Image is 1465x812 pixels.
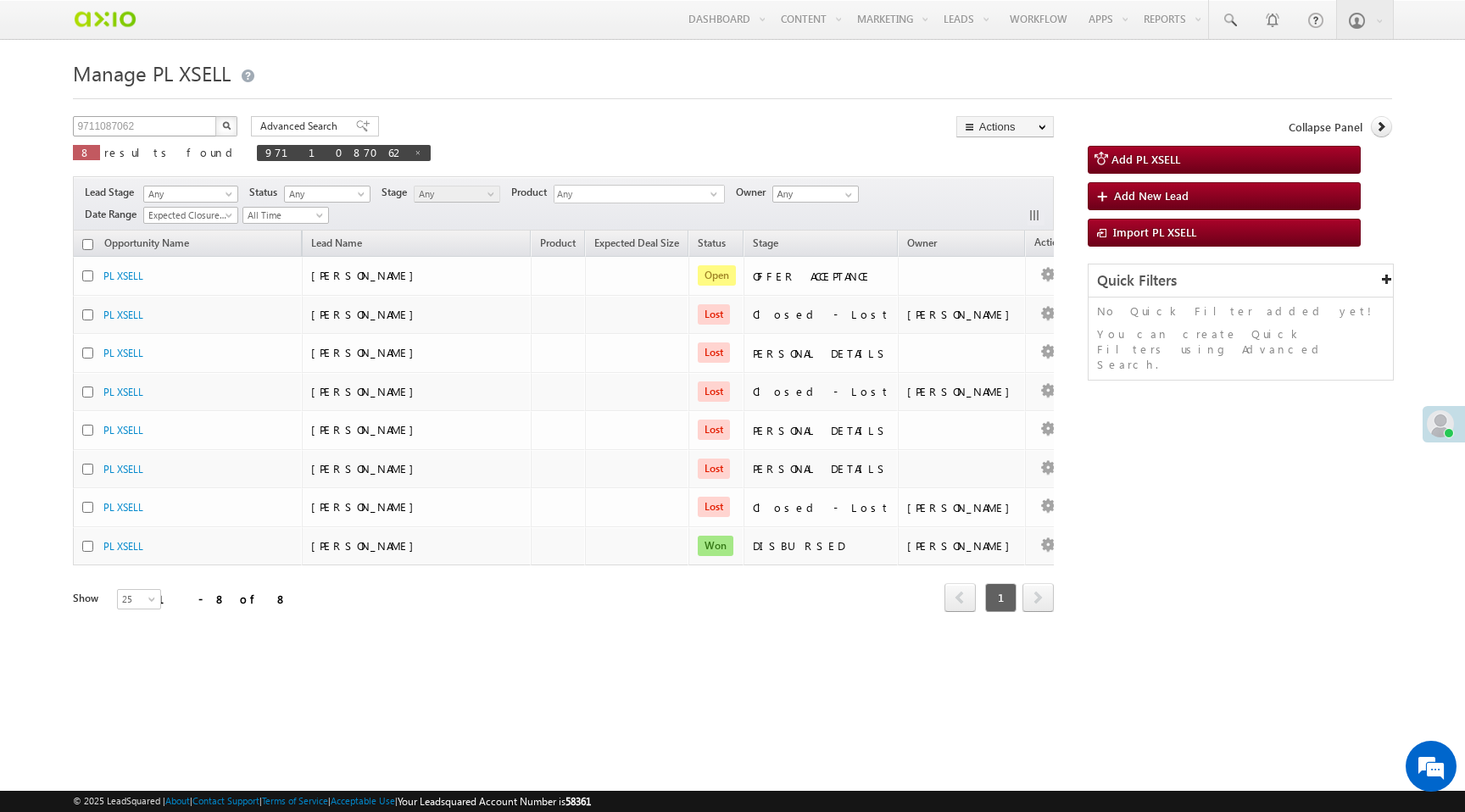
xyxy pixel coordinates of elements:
span: Lost [698,497,730,517]
a: PL XSELL [103,347,143,359]
div: DISBURSED [753,538,890,553]
span: Any [554,186,710,205]
span: Manage PL XSELL [73,59,231,86]
div: [PERSON_NAME] [907,538,1018,553]
span: Lost [698,420,730,440]
div: PERSONAL DETAILS [753,346,890,361]
a: Any [414,186,500,203]
span: Lead Name [303,234,370,256]
span: Product [540,236,576,249]
span: © 2025 LeadSquared | | | | | [73,793,591,809]
span: select [710,190,724,197]
div: [PERSON_NAME] [907,307,1018,322]
span: Stage [753,236,778,249]
span: Won [698,536,733,556]
a: Expected Closure Date [143,207,238,224]
span: Any [144,186,232,202]
input: Check all records [82,239,93,250]
a: Show All Items [836,186,857,203]
span: next [1022,583,1054,612]
a: Stage [744,234,787,256]
a: PL XSELL [103,386,143,398]
span: Import PL XSELL [1113,225,1196,239]
div: Show [73,591,103,606]
span: prev [944,583,976,612]
span: Lost [698,381,730,402]
span: Lost [698,459,730,479]
span: [PERSON_NAME] [311,307,422,321]
a: PL XSELL [103,424,143,437]
span: Any [285,186,365,202]
div: OFFER ACCEPTANCE [753,269,890,284]
a: PL XSELL [103,309,143,321]
span: Collapse Panel [1289,120,1362,135]
span: 9711087062 [265,145,405,159]
span: [PERSON_NAME] [311,345,422,359]
a: PL XSELL [103,501,143,514]
p: You can create Quick Filters using Advanced Search. [1097,326,1384,372]
span: Lost [698,304,730,325]
span: 1 [985,583,1017,612]
div: PERSONAL DETAILS [753,423,890,438]
span: 8 [81,145,92,159]
div: Closed - Lost [753,500,890,515]
a: Acceptable Use [331,795,395,806]
span: Stage [382,185,414,200]
img: Custom Logo [73,4,136,34]
span: [PERSON_NAME] [311,538,422,553]
a: Expected Deal Size [586,234,688,256]
a: All Time [242,207,329,224]
p: No Quick Filter added yet! [1097,303,1384,319]
div: [PERSON_NAME] [907,384,1018,399]
span: Owner [736,185,772,200]
div: Quick Filters [1089,264,1393,298]
a: Status [689,234,734,256]
span: Expected Closure Date [144,208,232,223]
span: Product [511,185,554,200]
span: results found [104,145,239,159]
a: 25 [117,589,161,609]
span: [PERSON_NAME] [311,461,422,476]
span: Date Range [85,207,143,222]
span: [PERSON_NAME] [311,384,422,398]
span: Open [698,265,736,286]
a: PL XSELL [103,540,143,553]
a: Contact Support [192,795,259,806]
a: Any [284,186,370,203]
span: 58361 [565,795,591,808]
a: Terms of Service [262,795,328,806]
span: [PERSON_NAME] [311,499,422,514]
div: PERSONAL DETAILS [753,461,890,476]
span: 25 [118,592,163,607]
span: Owner [907,236,937,249]
span: Add PL XSELL [1111,152,1180,166]
span: All Time [243,208,324,223]
a: About [165,795,190,806]
span: Lost [698,342,730,363]
span: Lead Stage [85,185,141,200]
a: prev [944,585,976,612]
button: Actions [956,116,1054,137]
span: Add New Lead [1114,188,1189,203]
span: Advanced Search [260,119,343,134]
span: Actions [1026,233,1077,255]
div: Closed - Lost [753,307,890,322]
span: Any [415,186,495,202]
a: Any [143,186,238,203]
input: Type to Search [772,186,859,203]
a: Opportunity Name [96,234,198,256]
span: Your Leadsquared Account Number is [398,795,591,808]
span: [PERSON_NAME] [311,268,422,282]
div: [PERSON_NAME] [907,500,1018,515]
a: PL XSELL [103,270,143,282]
div: 1 - 8 of 8 [158,589,287,609]
a: next [1022,585,1054,612]
span: Opportunity Name [104,236,189,249]
span: [PERSON_NAME] [311,422,422,437]
span: Expected Deal Size [594,236,679,249]
div: Any [554,185,725,203]
img: Search [222,121,231,130]
span: Status [249,185,284,200]
a: PL XSELL [103,463,143,476]
div: Closed - Lost [753,384,890,399]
